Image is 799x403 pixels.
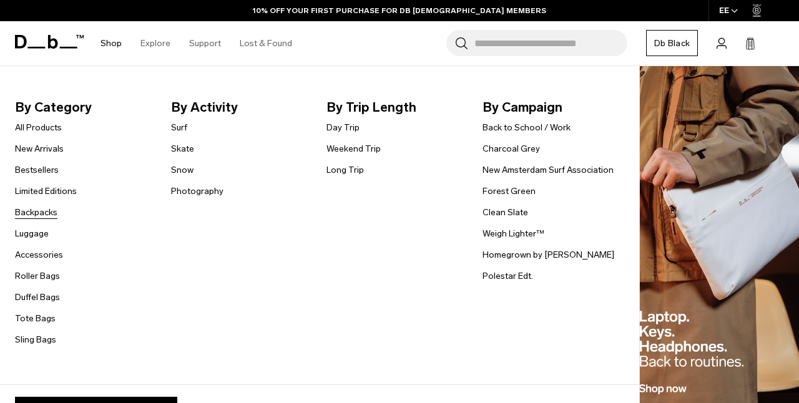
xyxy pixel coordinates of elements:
a: Clean Slate [483,206,528,219]
a: Skate [171,142,194,155]
a: Homegrown by [PERSON_NAME] [483,248,614,261]
span: By Trip Length [326,97,463,117]
a: Db Black [646,30,698,56]
a: Bestsellers [15,163,59,177]
a: Roller Bags [15,269,60,283]
a: 10% OFF YOUR FIRST PURCHASE FOR DB [DEMOGRAPHIC_DATA] MEMBERS [253,5,546,16]
a: Polestar Edt. [483,269,533,283]
a: Forest Green [483,185,536,198]
a: New Arrivals [15,142,64,155]
a: Back to School / Work [483,121,571,134]
span: By Category [15,97,151,117]
a: Shop [100,21,122,66]
a: Day Trip [326,121,360,134]
a: Duffel Bags [15,291,60,304]
a: All Products [15,121,62,134]
a: Charcoal Grey [483,142,540,155]
a: Support [189,21,221,66]
a: Explore [140,21,170,66]
a: Lost & Found [240,21,292,66]
nav: Main Navigation [91,21,301,66]
span: By Campaign [483,97,619,117]
a: Backpacks [15,206,57,219]
a: Long Trip [326,163,364,177]
span: By Activity [171,97,307,117]
a: Photography [171,185,223,198]
a: New Amsterdam Surf Association [483,163,614,177]
a: Accessories [15,248,63,261]
a: Weekend Trip [326,142,381,155]
a: Snow [171,163,194,177]
a: Tote Bags [15,312,56,325]
a: Surf [171,121,187,134]
a: Limited Editions [15,185,77,198]
a: Luggage [15,227,49,240]
a: Sling Bags [15,333,56,346]
a: Weigh Lighter™ [483,227,544,240]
